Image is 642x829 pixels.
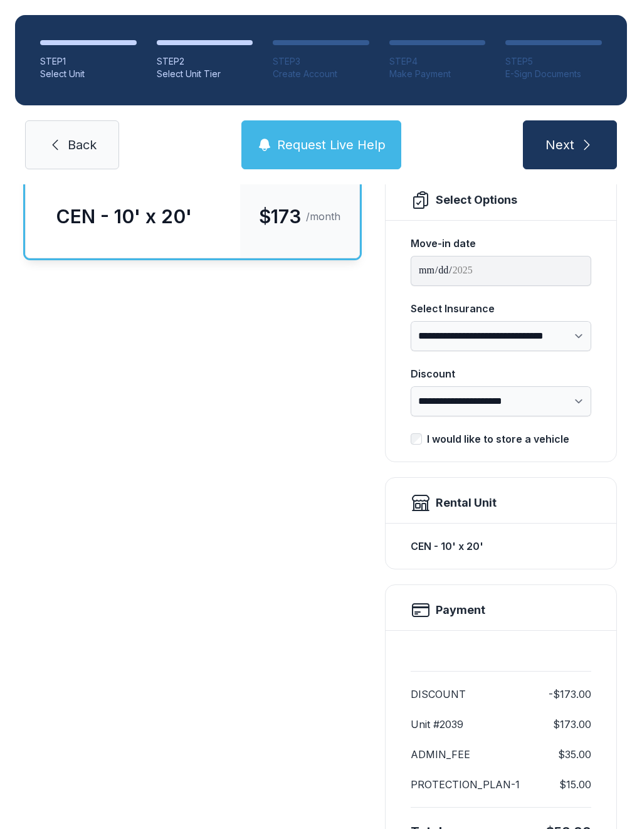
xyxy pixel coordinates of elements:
span: Back [68,136,97,154]
select: Select Insurance [411,321,591,351]
div: Move-in date [411,236,591,251]
div: STEP 4 [389,55,486,68]
div: STEP 2 [157,55,253,68]
dt: ADMIN_FEE [411,747,470,762]
dd: $35.00 [558,747,591,762]
div: Create Account [273,68,369,80]
div: STEP 3 [273,55,369,68]
div: Select Unit Tier [157,68,253,80]
dt: PROTECTION_PLAN-1 [411,777,520,792]
div: E-Sign Documents [505,68,602,80]
h2: Payment [436,601,485,619]
span: Next [545,136,574,154]
div: STEP 1 [40,55,137,68]
div: Discount [411,366,591,381]
div: STEP 5 [505,55,602,68]
input: Move-in date [411,256,591,286]
dd: $173.00 [553,717,591,732]
dt: Unit #2039 [411,717,463,732]
div: Make Payment [389,68,486,80]
span: Request Live Help [277,136,386,154]
div: Rental Unit [436,494,497,512]
div: Select Insurance [411,301,591,316]
span: $173 [259,205,301,228]
div: I would like to store a vehicle [427,431,569,446]
dd: $15.00 [559,777,591,792]
div: CEN - 10' x 20' [56,205,192,228]
div: Select Options [436,191,517,209]
div: Select Unit [40,68,137,80]
span: /month [306,209,340,224]
select: Discount [411,386,591,416]
div: CEN - 10' x 20' [411,534,591,559]
dt: DISCOUNT [411,687,466,702]
dd: -$173.00 [549,687,591,702]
